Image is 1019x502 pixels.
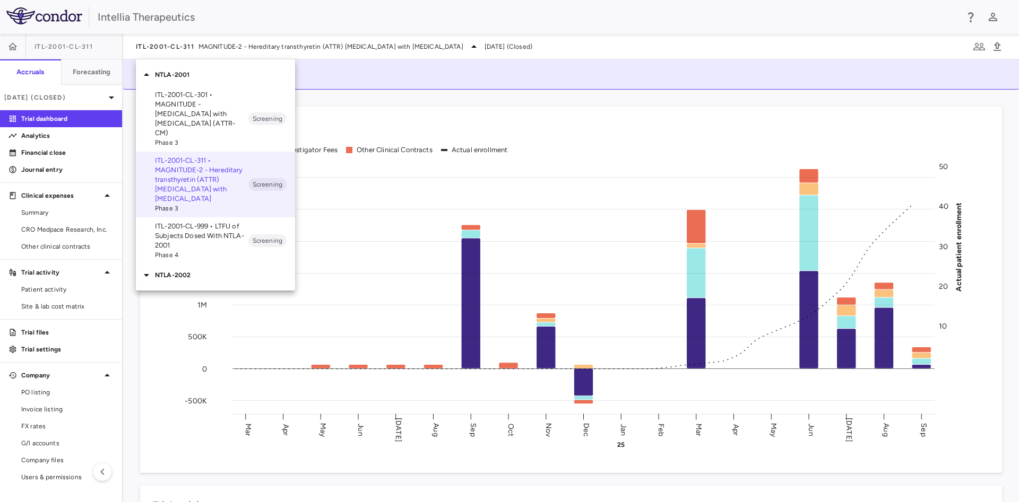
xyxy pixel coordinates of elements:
[248,180,287,189] span: Screening
[136,264,295,286] div: NTLA-2002
[155,156,248,204] p: ITL-2001-CL-311 • MAGNITUDE-2 - Hereditary transthyretin (ATTR) [MEDICAL_DATA] with [MEDICAL_DATA]
[136,86,295,152] div: ITL-2001-CL-301 • MAGNITUDE - [MEDICAL_DATA] with [MEDICAL_DATA] (ATTR-CM)Phase 3Screening
[136,152,295,217] div: ITL-2001-CL-311 • MAGNITUDE-2 - Hereditary transthyretin (ATTR) [MEDICAL_DATA] with [MEDICAL_DATA...
[136,64,295,86] div: NTLA-2001
[155,250,248,260] span: Phase 4
[155,222,248,250] p: ITL-2001-CL-999 • LTFU of Subjects Dosed With NTLA-2001
[155,90,248,138] p: ITL-2001-CL-301 • MAGNITUDE - [MEDICAL_DATA] with [MEDICAL_DATA] (ATTR-CM)
[155,70,295,80] p: NTLA-2001
[136,217,295,264] div: ITL-2001-CL-999 • LTFU of Subjects Dosed With NTLA-2001Phase 4Screening
[155,270,295,280] p: NTLA-2002
[155,204,248,213] span: Phase 3
[248,236,287,245] span: Screening
[248,114,287,124] span: Screening
[155,138,248,147] span: Phase 3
